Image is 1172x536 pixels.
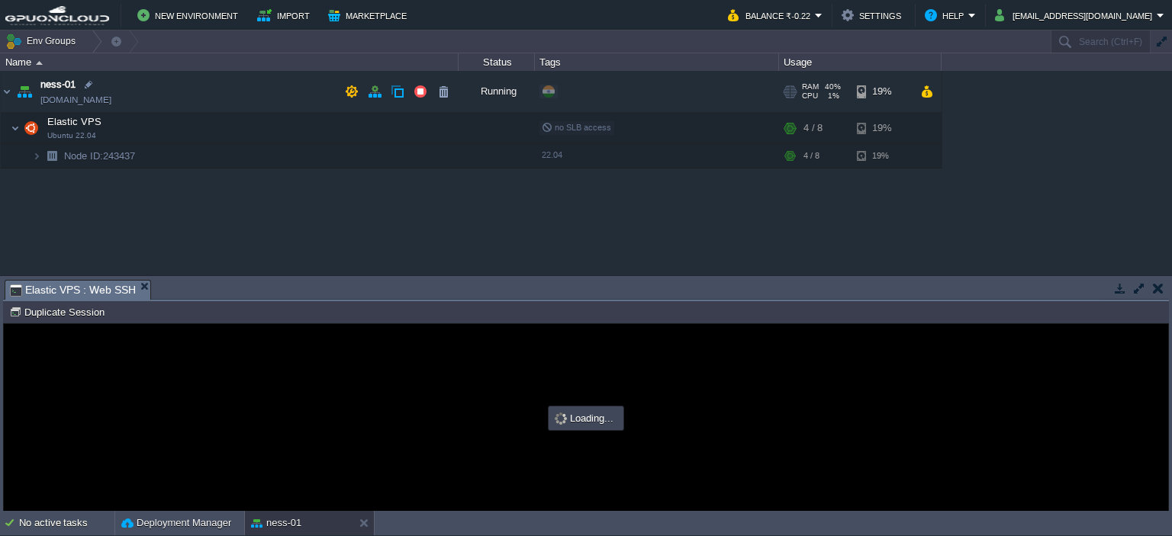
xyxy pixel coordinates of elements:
div: Tags [536,53,778,71]
div: 4 / 8 [803,113,823,143]
span: Node ID: [64,150,103,162]
div: 19% [857,71,906,112]
a: Elastic VPSUbuntu 22.04 [46,116,104,127]
div: No active tasks [19,511,114,535]
span: no SLB access [542,123,611,132]
span: CPU [802,91,818,101]
button: Settings [842,6,906,24]
span: RAM [802,82,819,91]
img: AMDAwAAAACH5BAEAAAAALAAAAAABAAEAAAICRAEAOw== [32,144,41,168]
button: Marketplace [328,6,411,24]
img: AMDAwAAAACH5BAEAAAAALAAAAAABAAEAAAICRAEAOw== [36,61,43,65]
div: 4 / 8 [803,144,819,168]
img: AMDAwAAAACH5BAEAAAAALAAAAAABAAEAAAICRAEAOw== [11,113,20,143]
img: AMDAwAAAACH5BAEAAAAALAAAAAABAAEAAAICRAEAOw== [41,144,63,168]
span: Elastic VPS [46,115,104,128]
img: AMDAwAAAACH5BAEAAAAALAAAAAABAAEAAAICRAEAOw== [21,113,42,143]
span: 243437 [63,149,137,162]
div: 19% [857,113,906,143]
span: 22.04 [542,150,562,159]
span: 40% [825,82,841,91]
button: Deployment Manager [121,515,231,531]
button: Env Groups [5,30,81,52]
div: 19% [857,144,906,168]
button: [EMAIL_ADDRESS][DOMAIN_NAME] [995,6,1157,24]
button: New Environment [137,6,243,24]
a: Node ID:243437 [63,149,137,162]
div: Running [459,71,535,112]
div: Status [459,53,534,71]
button: Balance ₹-0.22 [728,6,815,24]
span: [DOMAIN_NAME] [40,92,111,108]
div: Loading... [550,408,622,428]
button: Import [257,6,314,24]
div: Usage [780,53,941,71]
span: Elastic VPS : Web SSH [10,281,136,300]
a: ness-01 [40,77,76,92]
div: Name [2,53,458,71]
button: ness-01 [251,515,301,531]
button: Help [925,6,968,24]
span: Ubuntu 22.04 [47,131,96,140]
img: AMDAwAAAACH5BAEAAAAALAAAAAABAAEAAAICRAEAOw== [1,71,13,112]
span: 1% [824,91,839,101]
button: Duplicate Session [9,305,109,319]
img: AMDAwAAAACH5BAEAAAAALAAAAAABAAEAAAICRAEAOw== [14,71,35,112]
img: GPUonCLOUD [5,6,109,25]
